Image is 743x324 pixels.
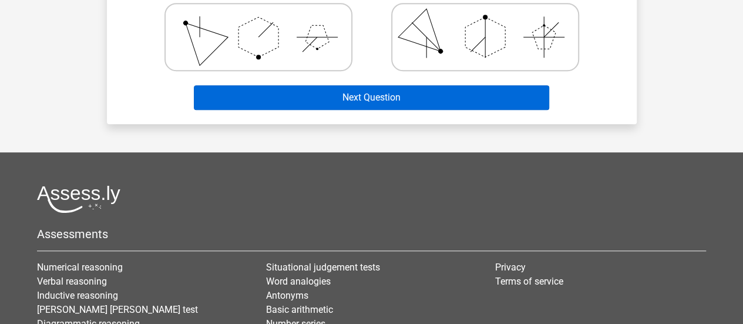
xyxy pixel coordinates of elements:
a: Word analogies [266,276,331,287]
a: Antonyms [266,290,308,301]
a: Privacy [495,262,525,273]
button: Next Question [194,85,549,110]
img: Assessly logo [37,185,120,213]
a: [PERSON_NAME] [PERSON_NAME] test [37,304,198,315]
a: Basic arithmetic [266,304,333,315]
a: Numerical reasoning [37,262,123,273]
a: Inductive reasoning [37,290,118,301]
a: Situational judgement tests [266,262,380,273]
a: Terms of service [495,276,563,287]
h5: Assessments [37,227,706,241]
a: Verbal reasoning [37,276,107,287]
